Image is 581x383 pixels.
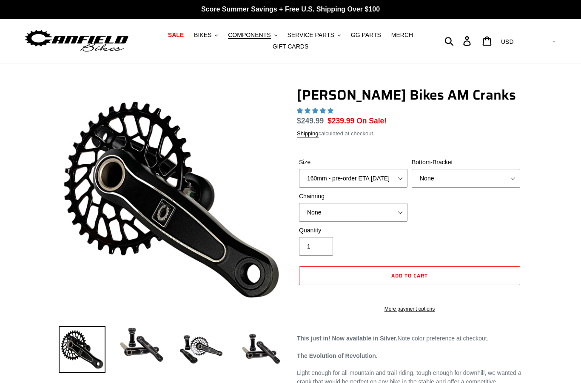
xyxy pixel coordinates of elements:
span: SERVICE PARTS [287,31,334,39]
p: Note color preference at checkout. [297,334,522,343]
span: 4.97 stars [297,107,335,114]
span: Add to cart [391,272,428,280]
img: Load image into Gallery viewer, Canfield Cranks [118,326,165,363]
span: GIFT CARDS [273,43,309,50]
img: Load image into Gallery viewer, Canfield Bikes AM Cranks [59,326,105,373]
label: Quantity [299,226,407,235]
span: GG PARTS [351,31,381,39]
button: COMPONENTS [224,29,281,41]
span: MERCH [391,31,413,39]
a: GIFT CARDS [268,41,313,52]
a: MERCH [387,29,417,41]
strong: This just in! Now available in Silver. [297,335,398,342]
s: $249.99 [297,117,324,125]
img: Canfield Bikes [23,28,130,54]
button: Add to cart [299,266,520,285]
strong: The Evolution of Revolution. [297,352,378,359]
label: Size [299,158,407,167]
span: On Sale! [356,115,387,126]
a: SALE [164,29,188,41]
div: calculated at checkout. [297,129,522,138]
h1: [PERSON_NAME] Bikes AM Cranks [297,87,522,103]
img: Load image into Gallery viewer, CANFIELD-AM_DH-CRANKS [237,326,284,373]
span: $239.99 [328,117,354,125]
a: GG PARTS [347,29,385,41]
a: Shipping [297,130,319,137]
a: More payment options [299,305,520,313]
label: Chainring [299,192,407,201]
button: BIKES [190,29,222,41]
span: COMPONENTS [228,31,271,39]
label: Bottom-Bracket [412,158,520,167]
span: SALE [168,31,184,39]
span: BIKES [194,31,211,39]
img: Canfield Bikes AM Cranks [60,89,282,311]
img: Load image into Gallery viewer, Canfield Bikes AM Cranks [178,326,225,373]
button: SERVICE PARTS [283,29,345,41]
